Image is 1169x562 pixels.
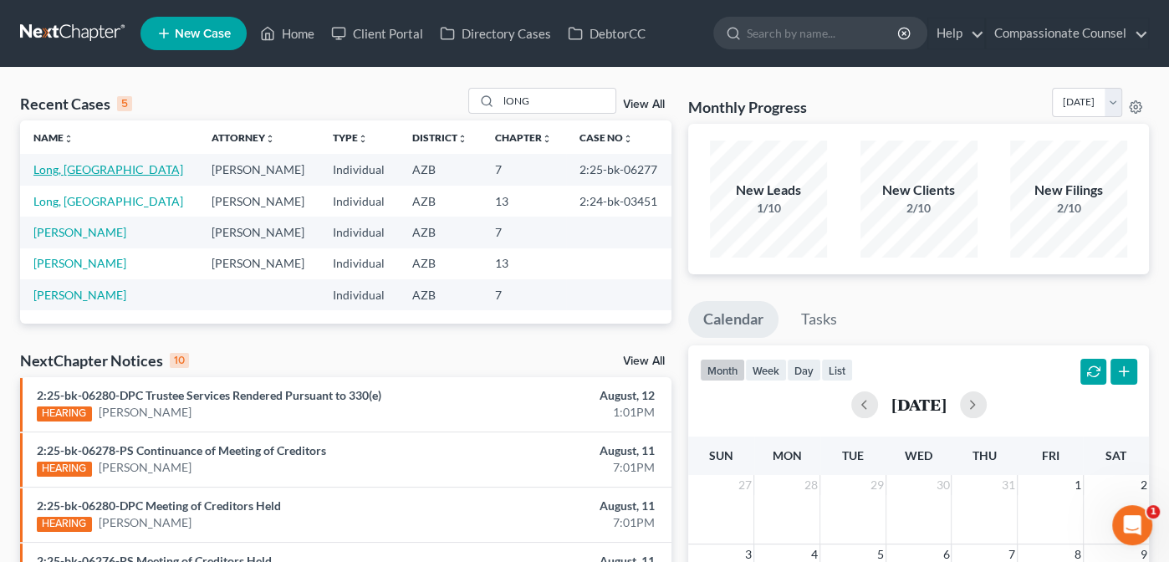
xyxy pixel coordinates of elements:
i: unfold_more [358,134,368,144]
span: New Case [175,28,231,40]
span: 29 [869,475,886,495]
div: HEARING [37,462,92,477]
a: [PERSON_NAME] [33,256,126,270]
div: 7:01PM [460,514,655,531]
td: Individual [319,154,399,185]
a: Directory Cases [431,18,559,49]
a: Nameunfold_more [33,131,74,144]
span: 31 [1000,475,1017,495]
span: Thu [972,448,997,462]
a: 2:25-bk-06280-DPC Meeting of Creditors Held [37,498,281,513]
a: DebtorCC [559,18,654,49]
a: Help [928,18,984,49]
input: Search by name... [747,18,900,49]
a: Long, [GEOGRAPHIC_DATA] [33,194,183,208]
a: Calendar [688,301,778,338]
a: Districtunfold_more [412,131,467,144]
a: Chapterunfold_more [495,131,552,144]
h3: Monthly Progress [688,97,807,117]
a: View All [623,355,665,367]
div: 10 [170,353,189,368]
div: August, 12 [460,387,655,404]
button: month [700,359,745,381]
td: 7 [482,279,566,310]
div: 5 [117,96,132,111]
span: 28 [803,475,819,495]
td: AZB [399,217,482,248]
a: 2:25-bk-06278-PS Continuance of Meeting of Creditors [37,443,326,457]
i: unfold_more [623,134,633,144]
a: [PERSON_NAME] [99,514,191,531]
td: [PERSON_NAME] [198,154,319,185]
a: Typeunfold_more [333,131,368,144]
td: [PERSON_NAME] [198,186,319,217]
td: AZB [399,279,482,310]
span: 1 [1146,505,1160,519]
td: AZB [399,186,482,217]
i: unfold_more [265,134,275,144]
a: Long, [GEOGRAPHIC_DATA] [33,162,183,176]
button: week [745,359,787,381]
button: list [821,359,853,381]
span: Wed [905,448,932,462]
span: 27 [737,475,753,495]
td: 7 [482,217,566,248]
a: Tasks [786,301,852,338]
i: unfold_more [64,134,74,144]
a: Attorneyunfold_more [212,131,275,144]
td: Individual [319,186,399,217]
span: 1 [1073,475,1083,495]
td: Individual [319,279,399,310]
span: Tue [842,448,864,462]
iframe: Intercom live chat [1112,505,1152,545]
a: 2:25-bk-06280-DPC Trustee Services Rendered Pursuant to 330(e) [37,388,381,402]
div: New Leads [710,181,827,200]
div: NextChapter Notices [20,350,189,370]
a: Client Portal [323,18,431,49]
button: day [787,359,821,381]
td: AZB [399,154,482,185]
div: 2/10 [1010,200,1127,217]
div: August, 11 [460,442,655,459]
a: [PERSON_NAME] [99,459,191,476]
div: HEARING [37,517,92,532]
div: August, 11 [460,498,655,514]
div: New Clients [860,181,978,200]
td: 13 [482,186,566,217]
input: Search by name... [498,89,615,113]
i: unfold_more [542,134,552,144]
td: 13 [482,248,566,279]
td: 7 [482,154,566,185]
div: Recent Cases [20,94,132,114]
td: 2:24-bk-03451 [566,186,671,217]
span: 30 [934,475,951,495]
div: 1/10 [710,200,827,217]
div: 1:01PM [460,404,655,421]
h2: [DATE] [891,396,947,413]
span: 2 [1139,475,1149,495]
div: 2/10 [860,200,978,217]
td: 2:25-bk-06277 [566,154,671,185]
a: View All [623,99,665,110]
a: Compassionate Counsel [986,18,1148,49]
span: Mon [773,448,802,462]
a: Case Nounfold_more [579,131,633,144]
a: [PERSON_NAME] [99,404,191,421]
div: 7:01PM [460,459,655,476]
div: New Filings [1010,181,1127,200]
span: Sun [709,448,733,462]
span: Sat [1105,448,1126,462]
td: [PERSON_NAME] [198,217,319,248]
td: Individual [319,217,399,248]
a: Home [252,18,323,49]
a: [PERSON_NAME] [33,288,126,302]
i: unfold_more [457,134,467,144]
td: Individual [319,248,399,279]
div: HEARING [37,406,92,421]
td: [PERSON_NAME] [198,248,319,279]
a: [PERSON_NAME] [33,225,126,239]
span: Fri [1041,448,1059,462]
td: AZB [399,248,482,279]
